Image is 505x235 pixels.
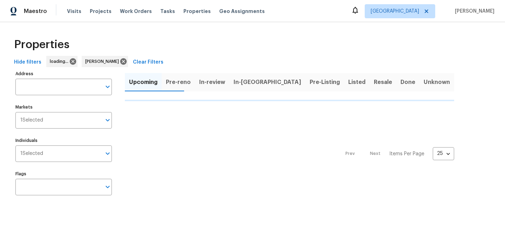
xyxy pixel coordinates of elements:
[400,77,415,87] span: Done
[374,77,392,87] span: Resale
[130,56,166,69] button: Clear Filters
[433,144,454,163] div: 25
[82,56,128,67] div: [PERSON_NAME]
[348,77,365,87] span: Listed
[90,8,112,15] span: Projects
[234,77,301,87] span: In-[GEOGRAPHIC_DATA]
[424,77,450,87] span: Unknown
[103,149,113,158] button: Open
[452,8,494,15] span: [PERSON_NAME]
[120,8,152,15] span: Work Orders
[133,58,163,67] span: Clear Filters
[15,172,112,176] label: Flags
[183,8,211,15] span: Properties
[219,8,265,15] span: Geo Assignments
[129,77,157,87] span: Upcoming
[166,77,191,87] span: Pre-reno
[389,150,424,157] p: Items Per Page
[11,56,44,69] button: Hide filters
[20,151,43,157] span: 1 Selected
[67,8,81,15] span: Visits
[103,82,113,92] button: Open
[85,58,122,65] span: [PERSON_NAME]
[20,117,43,123] span: 1 Selected
[15,105,112,109] label: Markets
[103,182,113,192] button: Open
[14,58,41,67] span: Hide filters
[339,105,454,202] nav: Pagination Navigation
[160,9,175,14] span: Tasks
[103,115,113,125] button: Open
[50,58,71,65] span: loading...
[15,138,112,143] label: Individuals
[15,72,112,76] label: Address
[14,41,69,48] span: Properties
[46,56,78,67] div: loading...
[24,8,47,15] span: Maestro
[371,8,419,15] span: [GEOGRAPHIC_DATA]
[199,77,225,87] span: In-review
[310,77,340,87] span: Pre-Listing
